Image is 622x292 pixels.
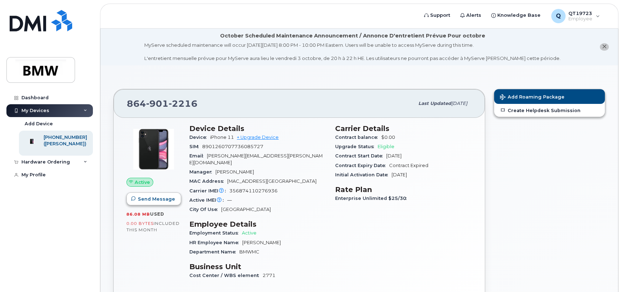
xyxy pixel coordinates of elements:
[335,185,472,194] h3: Rate Plan
[189,188,229,193] span: Carrier IMEI
[146,98,169,109] span: 901
[189,249,239,255] span: Department Name
[189,230,242,236] span: Employment Status
[189,153,323,165] span: [PERSON_NAME][EMAIL_ADDRESS][PERSON_NAME][DOMAIN_NAME]
[263,273,275,278] span: 2771
[126,192,181,205] button: Send Message
[189,169,215,175] span: Manager
[335,163,389,168] span: Contract Expiry Date
[189,220,327,228] h3: Employee Details
[189,197,227,203] span: Active IMEI
[169,98,198,109] span: 2216
[335,153,386,158] span: Contract Start Date
[144,42,561,62] div: MyServe scheduled maintenance will occur [DATE][DATE] 8:00 PM - 10:00 PM Eastern. Users will be u...
[418,101,451,106] span: Last updated
[150,211,164,217] span: used
[239,249,259,255] span: BMWMC
[132,128,175,171] img: iPhone_11.jpg
[189,240,242,245] span: HR Employee Name
[451,101,467,106] span: [DATE]
[138,196,175,202] span: Send Message
[227,178,317,184] span: [MAC_ADDRESS][GEOGRAPHIC_DATA]
[229,188,278,193] span: 356874110276936
[189,207,221,212] span: City Of Use
[127,98,198,109] span: 864
[335,124,472,133] h3: Carrier Details
[135,179,150,186] span: Active
[335,172,392,177] span: Initial Activation Date
[242,240,281,245] span: [PERSON_NAME]
[215,169,254,175] span: [PERSON_NAME]
[210,135,234,140] span: iPhone 11
[126,212,150,217] span: 86.08 MB
[591,261,617,287] iframe: Messenger Launcher
[500,94,564,101] span: Add Roaming Package
[600,43,609,51] button: close notification
[335,196,410,201] span: Enterprise Unlimited $25/30
[189,273,263,278] span: Cost Center / WBS element
[242,230,257,236] span: Active
[227,197,232,203] span: —
[389,163,428,168] span: Contract Expired
[381,135,395,140] span: $0.00
[126,221,180,232] span: included this month
[189,124,327,133] h3: Device Details
[494,104,605,117] a: Create Helpdesk Submission
[220,32,485,40] div: October Scheduled Maintenance Announcement / Annonce D'entretient Prévue Pour octobre
[335,144,378,149] span: Upgrade Status
[335,135,381,140] span: Contract balance
[494,89,605,104] button: Add Roaming Package
[378,144,394,149] span: Eligible
[189,135,210,140] span: Device
[189,178,227,184] span: MAC Address
[221,207,271,212] span: [GEOGRAPHIC_DATA]
[202,144,263,149] span: 8901260707736085727
[126,221,154,226] span: 0.00 Bytes
[189,153,207,158] span: Email
[392,172,407,177] span: [DATE]
[189,144,202,149] span: SIM
[237,135,279,140] a: + Upgrade Device
[189,262,327,271] h3: Business Unit
[386,153,402,158] span: [DATE]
